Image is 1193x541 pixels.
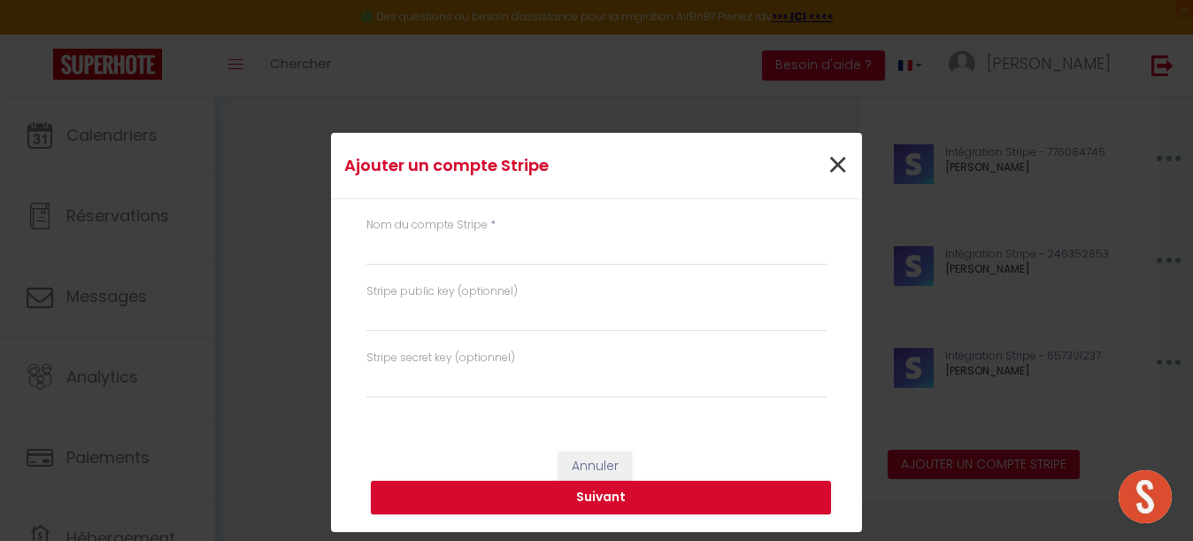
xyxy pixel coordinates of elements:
button: Suivant [371,481,831,514]
button: Close [827,147,849,185]
h4: Ajouter un compte Stripe [344,153,673,178]
span: × [827,139,849,192]
button: Annuler [558,452,632,482]
label: Stripe public key (optionnel) [366,283,518,300]
div: Ouvrir le chat [1119,470,1172,523]
label: Stripe secret key (optionnel) [366,350,515,367]
label: Nom du compte Stripe [366,217,488,234]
